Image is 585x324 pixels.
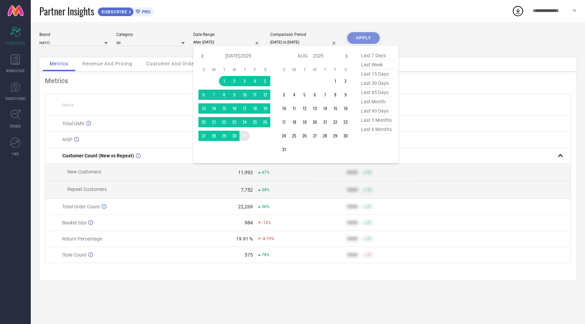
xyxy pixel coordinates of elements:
span: Customer And Orders [146,61,199,66]
td: Thu Jul 10 2025 [239,90,250,100]
span: last 7 days [359,51,393,60]
td: Wed Jul 02 2025 [229,76,239,86]
span: SCORECARDS [5,40,26,46]
td: Fri Jul 18 2025 [250,103,260,114]
td: Sat Aug 16 2025 [340,103,351,114]
div: Comparison Period [270,32,339,37]
th: Saturday [260,67,270,73]
th: Thursday [320,67,330,73]
td: Wed Jul 30 2025 [229,131,239,141]
span: Name [62,103,74,107]
div: 22,269 [238,204,253,209]
div: Next month [342,52,351,60]
td: Mon Jul 07 2025 [209,90,219,100]
td: Tue Jul 22 2025 [219,117,229,127]
td: Tue Aug 19 2025 [299,117,310,127]
span: 78% [262,252,270,257]
td: Tue Aug 26 2025 [299,131,310,141]
span: Style Count [62,252,87,258]
td: Mon Aug 25 2025 [289,131,299,141]
span: last 45 days [359,88,393,97]
th: Tuesday [219,67,229,73]
td: Wed Aug 13 2025 [310,103,320,114]
td: Thu Aug 14 2025 [320,103,330,114]
td: Wed Aug 06 2025 [310,90,320,100]
span: SUBSCRIBE [98,9,129,14]
span: AISP [62,137,73,142]
span: TRENDS [10,124,21,129]
td: Mon Jul 21 2025 [209,117,219,127]
td: Mon Aug 04 2025 [289,90,299,100]
span: 47% [262,170,270,175]
td: Tue Jul 01 2025 [219,76,229,86]
span: last 90 days [359,106,393,116]
td: Mon Jul 28 2025 [209,131,219,141]
span: -12% [262,220,271,225]
div: 19.91 % [236,236,253,242]
td: Tue Jul 08 2025 [219,90,229,100]
td: Sat Aug 09 2025 [340,90,351,100]
th: Sunday [198,67,209,73]
td: Sun Aug 17 2025 [279,117,289,127]
td: Fri Aug 01 2025 [330,76,340,86]
div: 9999 [347,187,358,193]
span: last month [359,97,393,106]
div: 9999 [347,170,358,175]
td: Tue Aug 05 2025 [299,90,310,100]
th: Wednesday [229,67,239,73]
span: SUGGESTIONS [5,96,26,101]
span: Revenue And Pricing [82,61,132,66]
span: WORKSPACE [6,68,25,73]
td: Fri Aug 22 2025 [330,117,340,127]
div: 11,992 [238,170,253,175]
td: Thu Aug 28 2025 [320,131,330,141]
span: New Customers [67,169,101,174]
td: Sat Jul 12 2025 [260,90,270,100]
td: Fri Aug 15 2025 [330,103,340,114]
span: -8.79% [262,236,274,241]
td: Thu Jul 03 2025 [239,76,250,86]
td: Fri Aug 08 2025 [330,90,340,100]
div: Open download list [512,5,524,17]
span: Basket Size [62,220,87,225]
span: 50 [367,204,372,209]
span: 56% [262,204,270,209]
div: Category [116,32,185,37]
span: Return Percentage [62,236,102,242]
td: Sat Jul 26 2025 [260,117,270,127]
div: 9999 [347,236,358,242]
td: Sun Aug 24 2025 [279,131,289,141]
span: 50 [367,236,372,241]
th: Sunday [279,67,289,73]
th: Saturday [340,67,351,73]
th: Friday [330,67,340,73]
td: Wed Jul 16 2025 [229,103,239,114]
td: Fri Jul 04 2025 [250,76,260,86]
div: 984 [245,220,253,225]
td: Mon Aug 18 2025 [289,117,299,127]
td: Thu Jul 17 2025 [239,103,250,114]
div: 7,752 [241,187,253,193]
span: 50 [367,220,372,225]
span: last 3 months [359,116,393,125]
td: Sat Jul 19 2025 [260,103,270,114]
span: last week [359,60,393,69]
a: SUBSCRIBEPRO [97,5,154,16]
td: Sat Aug 30 2025 [340,131,351,141]
span: 38% [262,187,270,192]
th: Thursday [239,67,250,73]
span: FWD [12,151,19,156]
td: Tue Jul 29 2025 [219,131,229,141]
td: Fri Jul 25 2025 [250,117,260,127]
span: Repeat Customers [67,186,107,192]
span: 50 [367,170,372,175]
td: Sat Aug 02 2025 [340,76,351,86]
span: 50 [367,252,372,257]
th: Monday [289,67,299,73]
span: Customer Count (New vs Repeat) [62,153,134,158]
td: Tue Aug 12 2025 [299,103,310,114]
td: Sun Jul 20 2025 [198,117,209,127]
td: Tue Jul 15 2025 [219,103,229,114]
th: Friday [250,67,260,73]
td: Sun Aug 31 2025 [279,144,289,155]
